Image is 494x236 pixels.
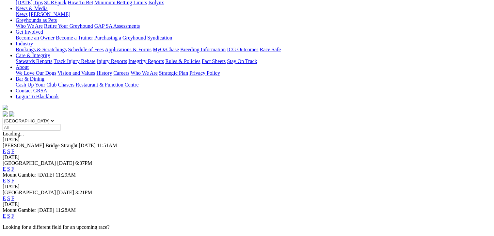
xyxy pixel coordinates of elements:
a: Cash Up Your Club [16,82,56,87]
span: Mount Gambier [3,172,36,178]
a: E [3,196,6,201]
a: F [11,149,14,154]
a: S [7,149,10,154]
span: [DATE] [57,160,74,166]
a: S [7,213,10,219]
img: facebook.svg [3,111,8,117]
a: Careers [113,70,129,76]
a: Schedule of Fees [68,47,104,52]
a: Care & Integrity [16,53,50,58]
a: S [7,166,10,172]
a: Bar & Dining [16,76,44,82]
a: Applications & Forms [105,47,151,52]
a: GAP SA Assessments [94,23,140,29]
a: Who We Are [16,23,43,29]
p: Looking for a different field for an upcoming race? [3,224,491,230]
a: S [7,196,10,201]
a: Strategic Plan [159,70,188,76]
div: Greyhounds as Pets [16,23,491,29]
span: [GEOGRAPHIC_DATA] [3,190,56,195]
a: Become an Owner [16,35,55,40]
div: News & Media [16,11,491,17]
a: Stewards Reports [16,58,52,64]
a: Stay On Track [227,58,257,64]
a: E [3,178,6,183]
span: [DATE] [38,207,55,213]
a: E [3,149,6,154]
a: Bookings & Scratchings [16,47,67,52]
a: About [16,64,29,70]
a: Greyhounds as Pets [16,17,57,23]
img: logo-grsa-white.png [3,105,8,110]
a: F [11,178,14,183]
a: Contact GRSA [16,88,47,93]
span: 11:29AM [56,172,76,178]
span: [DATE] [79,143,96,148]
a: Purchasing a Greyhound [94,35,146,40]
a: Retire Your Greyhound [44,23,93,29]
span: 6:37PM [75,160,92,166]
span: [PERSON_NAME] Bridge Straight [3,143,77,148]
div: Industry [16,47,491,53]
span: [GEOGRAPHIC_DATA] [3,160,56,166]
a: Breeding Information [180,47,226,52]
a: Syndication [147,35,172,40]
a: F [11,166,14,172]
a: Who We Are [131,70,158,76]
a: Industry [16,41,33,46]
span: 11:51AM [97,143,117,148]
span: [DATE] [38,172,55,178]
div: [DATE] [3,201,491,207]
a: History [96,70,112,76]
span: 3:21PM [75,190,92,195]
span: 11:28AM [56,207,76,213]
a: E [3,166,6,172]
img: twitter.svg [9,111,14,117]
a: Fact Sheets [202,58,226,64]
a: Get Involved [16,29,43,35]
div: About [16,70,491,76]
a: E [3,213,6,219]
span: Mount Gambier [3,207,36,213]
a: We Love Our Dogs [16,70,56,76]
a: Rules & Policies [165,58,200,64]
a: Track Injury Rebate [54,58,95,64]
a: Become a Trainer [56,35,93,40]
span: [DATE] [57,190,74,195]
div: Get Involved [16,35,491,41]
div: [DATE] [3,137,491,143]
a: Chasers Restaurant & Function Centre [58,82,138,87]
a: [PERSON_NAME] [29,11,70,17]
input: Select date [3,124,60,131]
a: Integrity Reports [128,58,164,64]
a: Race Safe [260,47,280,52]
a: F [11,196,14,201]
div: [DATE] [3,154,491,160]
a: F [11,213,14,219]
div: [DATE] [3,184,491,190]
a: Privacy Policy [189,70,220,76]
a: MyOzChase [153,47,179,52]
a: ICG Outcomes [227,47,258,52]
span: Loading... [3,131,24,136]
a: News [16,11,27,17]
a: News & Media [16,6,48,11]
a: S [7,178,10,183]
div: Care & Integrity [16,58,491,64]
a: Vision and Values [57,70,95,76]
div: Bar & Dining [16,82,491,88]
a: Login To Blackbook [16,94,59,99]
a: Injury Reports [97,58,127,64]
